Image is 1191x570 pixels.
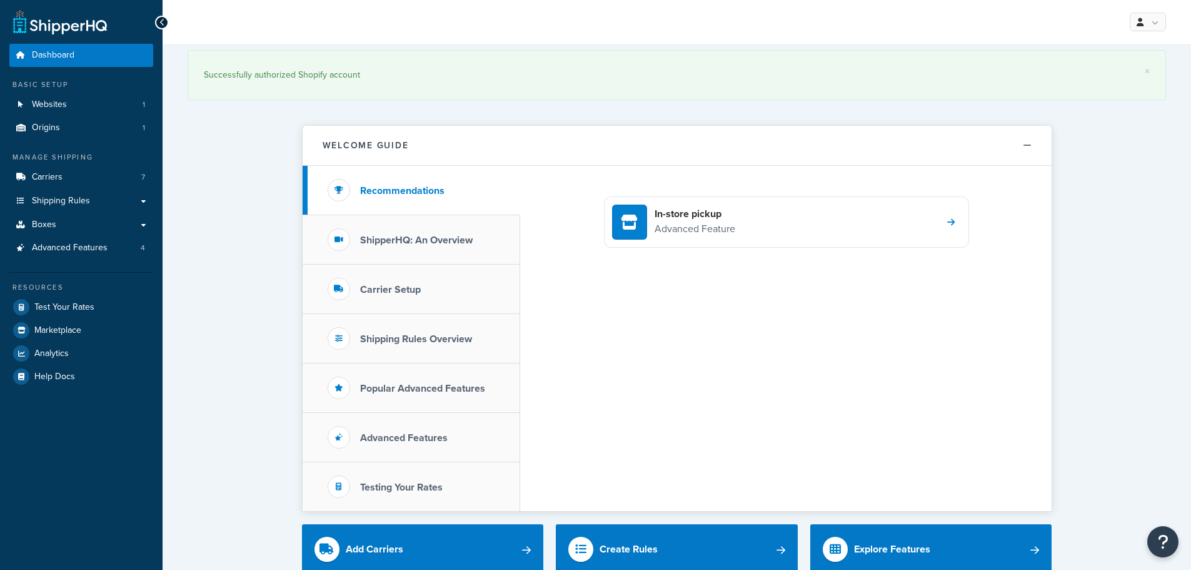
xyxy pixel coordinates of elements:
[34,372,75,382] span: Help Docs
[9,93,153,116] a: Websites1
[9,237,153,260] a: Advanced Features4
[9,190,153,213] a: Shipping Rules
[360,284,421,295] h3: Carrier Setup
[32,99,67,110] span: Websites
[9,365,153,388] a: Help Docs
[9,116,153,140] li: Origins
[9,282,153,293] div: Resources
[9,296,153,318] a: Test Your Rates
[360,185,445,196] h3: Recommendations
[655,207,735,221] h4: In-store pickup
[1145,66,1150,76] a: ×
[346,541,403,558] div: Add Carriers
[9,342,153,365] a: Analytics
[600,541,658,558] div: Create Rules
[141,243,145,253] span: 4
[360,383,485,394] h3: Popular Advanced Features
[141,172,145,183] span: 7
[9,166,153,189] a: Carriers7
[32,172,63,183] span: Carriers
[360,235,473,246] h3: ShipperHQ: An Overview
[32,220,56,230] span: Boxes
[9,44,153,67] a: Dashboard
[854,541,930,558] div: Explore Features
[360,333,472,345] h3: Shipping Rules Overview
[9,79,153,90] div: Basic Setup
[9,166,153,189] li: Carriers
[143,123,145,133] span: 1
[9,152,153,163] div: Manage Shipping
[1147,526,1178,557] button: Open Resource Center
[9,319,153,342] a: Marketplace
[9,93,153,116] li: Websites
[204,66,1150,84] div: Successfully authorized Shopify account
[9,116,153,140] a: Origins1
[360,482,443,493] h3: Testing Your Rates
[34,349,69,359] span: Analytics
[360,432,448,444] h3: Advanced Features
[34,325,81,336] span: Marketplace
[32,196,90,206] span: Shipping Rules
[303,126,1052,166] button: Welcome Guide
[32,50,74,61] span: Dashboard
[9,213,153,237] a: Boxes
[32,123,60,133] span: Origins
[323,141,409,150] h2: Welcome Guide
[143,99,145,110] span: 1
[32,243,108,253] span: Advanced Features
[9,237,153,260] li: Advanced Features
[655,221,735,237] p: Advanced Feature
[34,302,94,313] span: Test Your Rates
